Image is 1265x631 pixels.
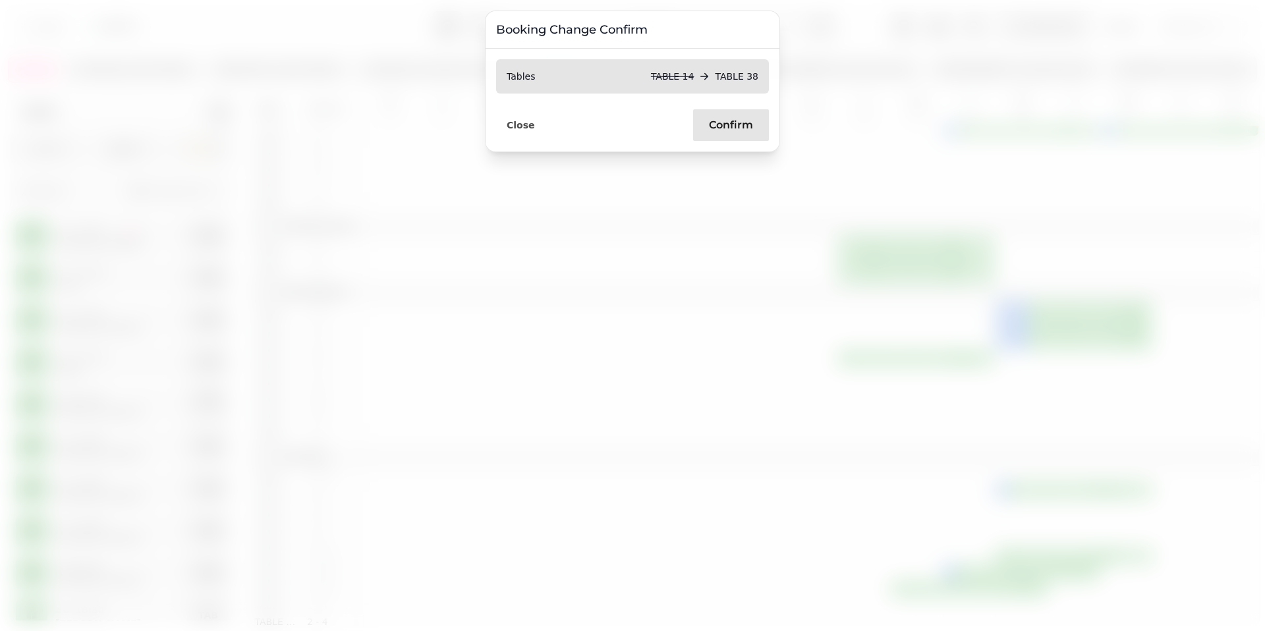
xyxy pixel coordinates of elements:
p: TABLE 14 [651,70,694,83]
h3: Booking Change Confirm [496,22,769,38]
button: Close [496,117,546,134]
span: Close [507,121,535,130]
span: Confirm [709,120,753,130]
button: Confirm [693,109,769,141]
p: TABLE 38 [715,70,758,83]
p: Tables [507,70,536,83]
